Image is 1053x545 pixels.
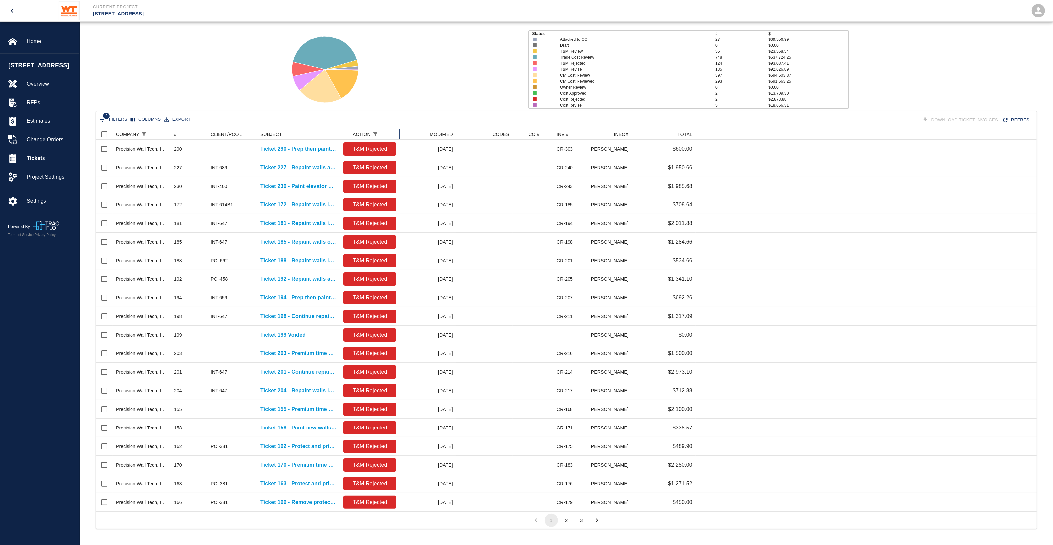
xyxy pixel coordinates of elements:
[346,182,394,190] p: T&M Rejected
[211,201,233,208] div: INT-614B1
[380,130,389,139] button: Sort
[560,42,700,48] p: Draft
[346,424,394,432] p: T&M Rejected
[768,60,848,66] p: $93,087.41
[768,78,848,84] p: $691,663.25
[560,54,700,60] p: Trade Cost Review
[116,332,167,338] div: Precision Wall Tech, Inc.
[715,60,768,66] p: 124
[174,201,182,208] div: 172
[591,270,632,288] div: [PERSON_NAME]
[400,288,456,307] div: [DATE]
[346,350,394,357] p: T&M Rejected
[260,387,337,395] a: Ticket 204 - Repaint walls in classroom 3016 and corridor 3015
[27,136,74,144] span: Change Orders
[174,332,182,338] div: 199
[400,233,456,251] div: [DATE]
[174,443,182,450] div: 162
[116,462,167,468] div: Precision Wall Tech, Inc.
[346,219,394,227] p: T&M Rejected
[260,257,337,265] p: Ticket 188 - Repaint walls in stair #3
[400,381,456,400] div: [DATE]
[545,514,558,527] button: page 1
[673,498,692,506] p: $450.00
[557,146,573,152] div: CR-303
[768,54,848,60] p: $537,724.25
[260,405,337,413] a: Ticket 155 - Premium time work on floors 2, 7, PH
[116,425,167,431] div: Precision Wall Tech, Inc.
[768,31,848,37] p: $
[116,294,167,301] div: Precision Wall Tech, Inc.
[590,514,604,527] button: Go to next page
[174,183,182,190] div: 230
[116,220,167,227] div: Precision Wall Tech, Inc.
[400,363,456,381] div: [DATE]
[591,381,632,400] div: [PERSON_NAME]
[211,369,227,375] div: INT-647
[257,129,340,140] div: SUBJECT
[400,251,456,270] div: [DATE]
[260,275,337,283] a: Ticket 192 - Repaint walls and ceilings on G2 level
[673,442,692,450] p: $489.90
[715,90,768,96] p: 2
[591,474,632,493] div: [PERSON_NAME]
[346,480,394,488] p: T&M Rejected
[260,145,337,153] a: Ticket 290 - Prep then paint walls and ceilings in storage room G113
[560,66,700,72] p: T&M Revise
[116,387,167,394] div: Precision Wall Tech, Inc.
[103,113,110,119] span: 2
[27,38,74,45] span: Home
[211,499,228,506] div: PCI-381
[34,233,35,237] span: |
[557,294,573,301] div: CR-207
[557,220,573,227] div: CR-194
[260,219,337,227] a: Ticket 181 - Repaint walls in classrooms and corridors on 3rd floor
[174,294,182,301] div: 194
[715,72,768,78] p: 397
[575,514,588,527] button: Go to page 3
[679,331,692,339] p: $0.00
[116,443,167,450] div: Precision Wall Tech, Inc.
[260,312,337,320] a: Ticket 198 - Continue repainting walls on 3rd floor
[260,424,337,432] a: Ticket 158 - Paint new walls added in janitor G104
[174,257,182,264] div: 188
[260,129,282,140] div: SUBJECT
[211,239,227,245] div: INT-647
[400,270,456,288] div: [DATE]
[174,129,177,140] div: #
[346,294,394,302] p: T&M Rejected
[260,442,337,450] a: Ticket 162 - Protect and prime steel in lounge 2001
[260,331,306,339] a: Ticket 199 Voided
[116,499,167,506] div: Precision Wall Tech, Inc.
[560,84,700,90] p: Owner Review
[513,129,553,140] div: CO #
[768,84,848,90] p: $0.00
[129,115,163,125] button: Select columns
[346,145,394,153] p: T&M Rejected
[139,130,149,139] button: Show filters
[553,129,591,140] div: INV #
[33,221,59,230] img: TracFlo
[211,129,243,140] div: CLIENT/PCO #
[400,456,456,474] div: [DATE]
[768,96,848,102] p: $2,873.88
[174,276,182,282] div: 192
[93,4,563,10] p: Current Project
[260,350,337,357] a: Ticket 203 - Premium time work, paint louvers and elevator doors and frames
[492,129,509,140] div: CODES
[668,164,692,172] p: $1,950.66
[211,480,228,487] div: PCI-381
[560,90,700,96] p: Cost Approved
[456,129,513,140] div: CODES
[400,214,456,233] div: [DATE]
[260,480,337,488] p: Ticket 163 - Protect and prime steel
[260,498,337,506] p: Ticket 166 - Remove protection from exposed ceiling on 2nd floor
[8,61,76,70] span: [STREET_ADDRESS]
[768,42,848,48] p: $0.00
[668,368,692,376] p: $2,973.10
[668,461,692,469] p: $2,250.00
[715,78,768,84] p: 293
[8,224,33,230] p: Powered By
